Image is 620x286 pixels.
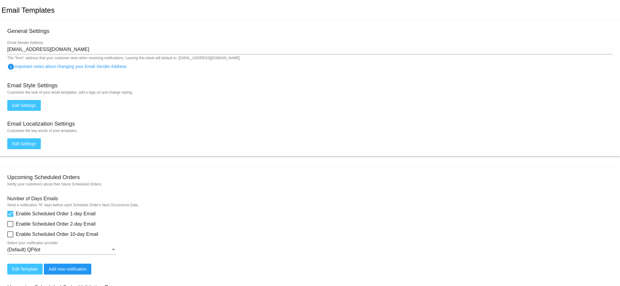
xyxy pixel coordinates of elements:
[12,267,38,272] span: Edit Template
[12,103,36,108] span: Edit Settings
[7,64,126,69] span: Important notes about changing your Email Sender Address
[7,60,19,72] button: Important notes about changing your Email Sender Address
[16,210,96,217] span: Enable Scheduled Order 1-day Email
[7,182,613,186] mat-hint: Notify your customers about their future Scheduled Orders.
[49,267,86,272] span: Add new notification
[7,100,41,111] button: Edit Settings
[7,56,240,60] mat-hint: The "from" address that your customer sees when receiving notifications. Leaving this blank will ...
[7,90,613,95] mat-hint: Customize the look of your email templates: add a logo url and change styling.
[12,141,36,146] span: Edit Settings
[7,121,75,127] h3: Email Localization Settings
[7,47,613,52] input: Email Sender Address
[7,247,40,252] span: (Default) QPilot
[7,203,613,207] mat-hint: Send a notification "N" days before each Schedule Order's Next Occurrence Date.
[2,6,55,14] h2: Email Templates
[7,196,58,201] h4: Number of Days Emails
[7,138,41,149] button: Edit Settings
[7,28,49,34] h3: General Settings
[7,82,57,89] h3: Email Style Settings
[7,174,80,181] h3: Upcoming Scheduled Orders
[7,129,613,133] mat-hint: Customize the key words of your templates.
[16,220,96,228] span: Enable Scheduled Order 2-day Email
[16,231,98,238] span: Enable Scheduled Order 10-day Email
[44,264,91,275] button: Add new notification
[7,63,15,70] mat-icon: info
[7,264,43,275] button: Edit Template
